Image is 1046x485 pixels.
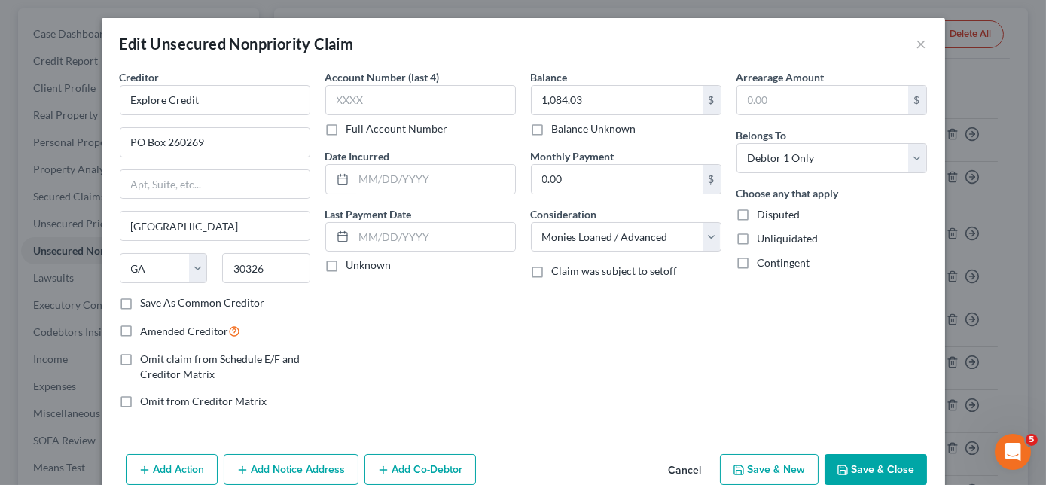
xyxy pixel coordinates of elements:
div: $ [703,165,721,194]
label: Balance Unknown [552,121,636,136]
span: Disputed [758,208,801,221]
input: MM/DD/YYYY [354,165,515,194]
div: $ [703,86,721,114]
label: Date Incurred [325,148,390,164]
input: 0.00 [532,86,703,114]
input: MM/DD/YYYY [354,223,515,252]
label: Monthly Payment [531,148,614,164]
button: × [916,35,927,53]
span: Omit claim from Schedule E/F and Creditor Matrix [141,352,300,380]
input: Search creditor by name... [120,85,310,115]
input: Enter zip... [222,253,310,283]
span: Belongs To [736,129,787,142]
label: Full Account Number [346,121,448,136]
div: Edit Unsecured Nonpriority Claim [120,33,354,54]
span: Amended Creditor [141,325,229,337]
span: Omit from Creditor Matrix [141,395,267,407]
span: Contingent [758,256,810,269]
label: Arrearage Amount [736,69,825,85]
iframe: Intercom live chat [995,434,1031,470]
span: Unliquidated [758,232,819,245]
span: Claim was subject to setoff [552,264,678,277]
span: 5 [1026,434,1038,446]
label: Save As Common Creditor [141,295,265,310]
input: Enter city... [120,212,310,240]
input: 0.00 [532,165,703,194]
label: Last Payment Date [325,206,412,222]
input: 0.00 [737,86,908,114]
span: Creditor [120,71,160,84]
input: XXXX [325,85,516,115]
input: Apt, Suite, etc... [120,170,310,199]
div: $ [908,86,926,114]
label: Unknown [346,258,392,273]
label: Consideration [531,206,597,222]
label: Account Number (last 4) [325,69,440,85]
input: Enter address... [120,128,310,157]
label: Choose any that apply [736,185,839,201]
label: Balance [531,69,568,85]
